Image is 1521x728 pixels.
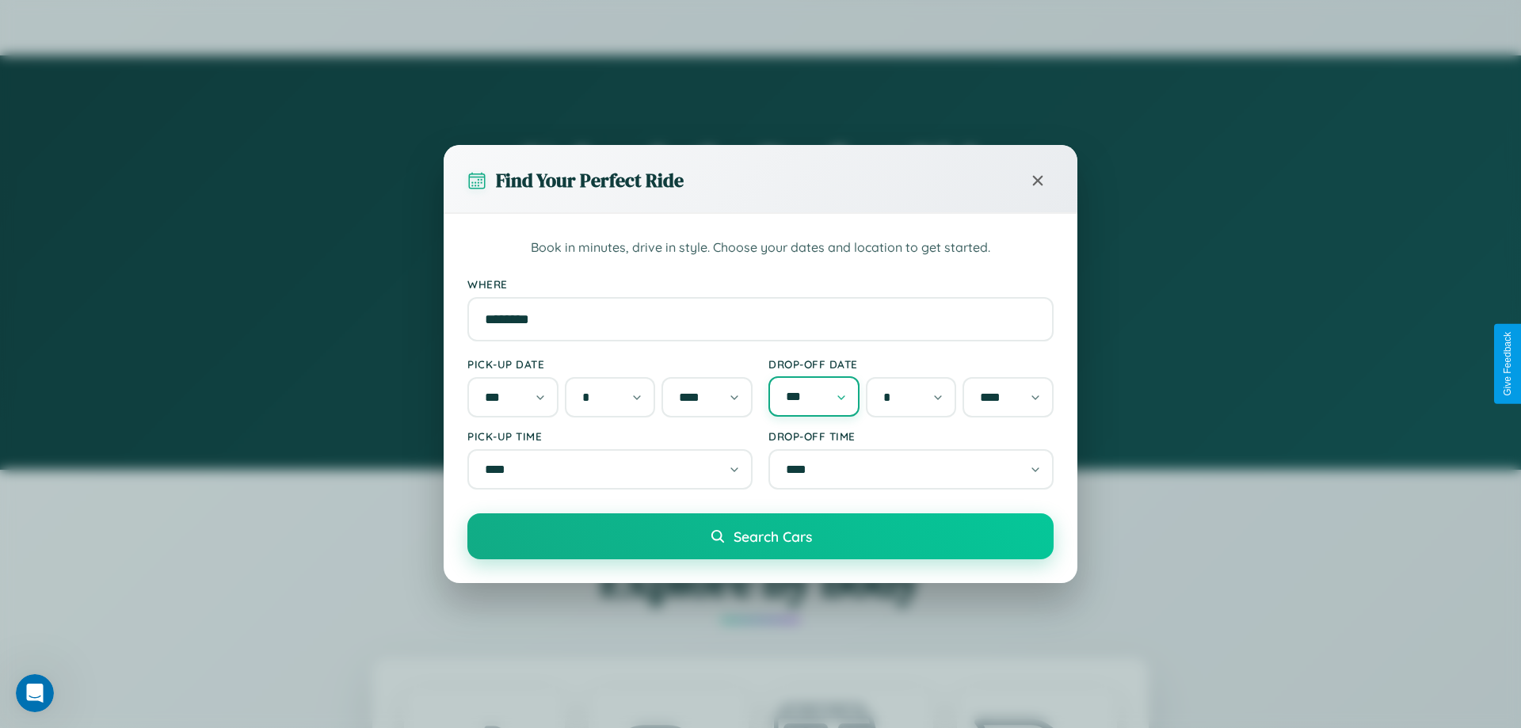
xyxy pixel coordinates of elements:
label: Pick-up Date [467,357,753,371]
label: Drop-off Time [768,429,1054,443]
label: Where [467,277,1054,291]
p: Book in minutes, drive in style. Choose your dates and location to get started. [467,238,1054,258]
span: Search Cars [734,528,812,545]
button: Search Cars [467,513,1054,559]
label: Pick-up Time [467,429,753,443]
h3: Find Your Perfect Ride [496,167,684,193]
label: Drop-off Date [768,357,1054,371]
